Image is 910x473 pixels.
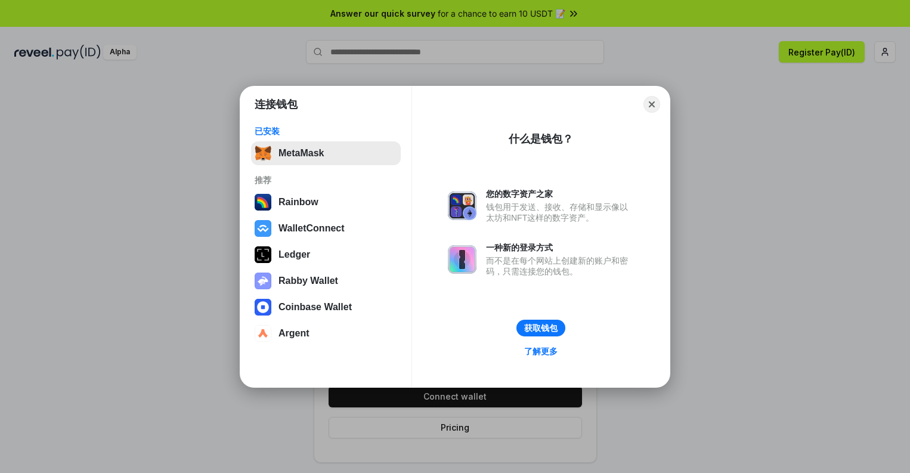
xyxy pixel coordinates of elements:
div: 钱包用于发送、接收、存储和显示像以太坊和NFT这样的数字资产。 [486,202,634,223]
div: WalletConnect [278,223,345,234]
div: Coinbase Wallet [278,302,352,313]
img: svg+xml,%3Csvg%20fill%3D%22none%22%20height%3D%2233%22%20viewBox%3D%220%200%2035%2033%22%20width%... [255,145,271,162]
div: Ledger [278,249,310,260]
button: Rainbow [251,190,401,214]
button: MetaMask [251,141,401,165]
div: 获取钱包 [524,323,558,333]
a: 了解更多 [517,344,565,359]
button: Argent [251,321,401,345]
img: svg+xml,%3Csvg%20width%3D%2228%22%20height%3D%2228%22%20viewBox%3D%220%200%2028%2028%22%20fill%3D... [255,220,271,237]
div: 而不是在每个网站上创建新的账户和密码，只需连接您的钱包。 [486,255,634,277]
h1: 连接钱包 [255,97,298,112]
div: 已安装 [255,126,397,137]
div: Rabby Wallet [278,276,338,286]
img: svg+xml,%3Csvg%20xmlns%3D%22http%3A%2F%2Fwww.w3.org%2F2000%2Fsvg%22%20fill%3D%22none%22%20viewBox... [448,245,476,274]
div: 一种新的登录方式 [486,242,634,253]
div: MetaMask [278,148,324,159]
img: svg+xml,%3Csvg%20width%3D%2228%22%20height%3D%2228%22%20viewBox%3D%220%200%2028%2028%22%20fill%3D... [255,325,271,342]
button: Close [643,96,660,113]
button: Rabby Wallet [251,269,401,293]
img: svg+xml,%3Csvg%20xmlns%3D%22http%3A%2F%2Fwww.w3.org%2F2000%2Fsvg%22%20width%3D%2228%22%20height%3... [255,246,271,263]
div: Argent [278,328,309,339]
button: Ledger [251,243,401,267]
div: Rainbow [278,197,318,208]
div: 您的数字资产之家 [486,188,634,199]
img: svg+xml,%3Csvg%20xmlns%3D%22http%3A%2F%2Fwww.w3.org%2F2000%2Fsvg%22%20fill%3D%22none%22%20viewBox... [255,273,271,289]
img: svg+xml,%3Csvg%20width%3D%22120%22%20height%3D%22120%22%20viewBox%3D%220%200%20120%20120%22%20fil... [255,194,271,211]
img: svg+xml,%3Csvg%20xmlns%3D%22http%3A%2F%2Fwww.w3.org%2F2000%2Fsvg%22%20fill%3D%22none%22%20viewBox... [448,191,476,220]
div: 推荐 [255,175,397,186]
button: WalletConnect [251,217,401,240]
img: svg+xml,%3Csvg%20width%3D%2228%22%20height%3D%2228%22%20viewBox%3D%220%200%2028%2028%22%20fill%3D... [255,299,271,316]
div: 了解更多 [524,346,558,357]
div: 什么是钱包？ [509,132,573,146]
button: Coinbase Wallet [251,295,401,319]
button: 获取钱包 [516,320,565,336]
